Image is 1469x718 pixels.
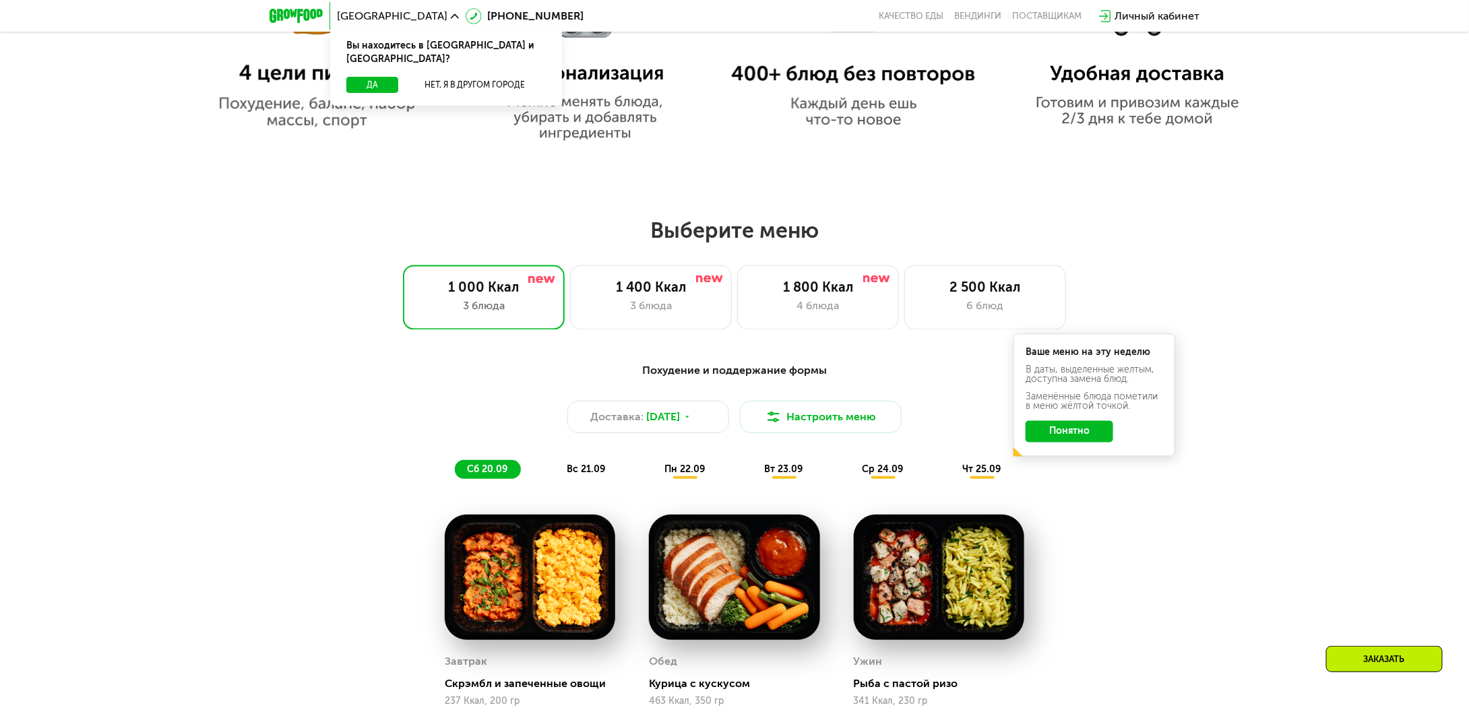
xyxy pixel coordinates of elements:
div: 237 Ккал, 200 гр [445,696,615,707]
a: [PHONE_NUMBER] [466,8,584,24]
span: [DATE] [647,409,681,425]
div: Похудение и поддержание формы [336,362,1133,379]
a: Вендинги [954,11,1001,22]
div: Личный кабинет [1115,8,1199,24]
button: Да [346,77,398,93]
div: 1 000 Ккал [417,280,551,296]
div: 2 500 Ккал [918,280,1052,296]
div: поставщикам [1012,11,1082,22]
span: чт 25.09 [962,463,1001,475]
div: Ужин [854,651,883,672]
button: Понятно [1026,421,1113,443]
div: 3 блюда [584,298,718,315]
div: Заказать [1326,646,1443,672]
div: Ваше меню на эту неделю [1026,348,1163,358]
span: [GEOGRAPHIC_DATA] [337,11,447,22]
div: 463 Ккал, 350 гр [649,696,819,707]
span: сб 20.09 [467,463,507,475]
div: 4 блюда [751,298,885,315]
div: 341 Ккал, 230 гр [854,696,1024,707]
div: 6 блюд [918,298,1052,315]
span: вт 23.09 [764,463,803,475]
div: Завтрак [445,651,487,672]
div: 1 800 Ккал [751,280,885,296]
div: 1 400 Ккал [584,280,718,296]
span: Доставка: [591,409,644,425]
div: Курица с кускусом [649,677,830,690]
button: Настроить меню [740,401,902,433]
div: Рыба с пастой ризо [854,677,1035,690]
div: Скрэмбл и запеченные овощи [445,677,626,690]
a: Качество еды [879,11,943,22]
div: 3 блюда [417,298,551,315]
div: Вы находитесь в [GEOGRAPHIC_DATA] и [GEOGRAPHIC_DATA]? [330,28,562,77]
div: Обед [649,651,677,672]
div: В даты, выделенные желтым, доступна замена блюд. [1026,366,1163,385]
span: вс 21.09 [567,463,605,475]
h2: Выберите меню [43,217,1426,244]
span: пн 22.09 [664,463,705,475]
span: ср 24.09 [862,463,903,475]
button: Нет, я в другом городе [404,77,546,93]
div: Заменённые блюда пометили в меню жёлтой точкой. [1026,393,1163,412]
